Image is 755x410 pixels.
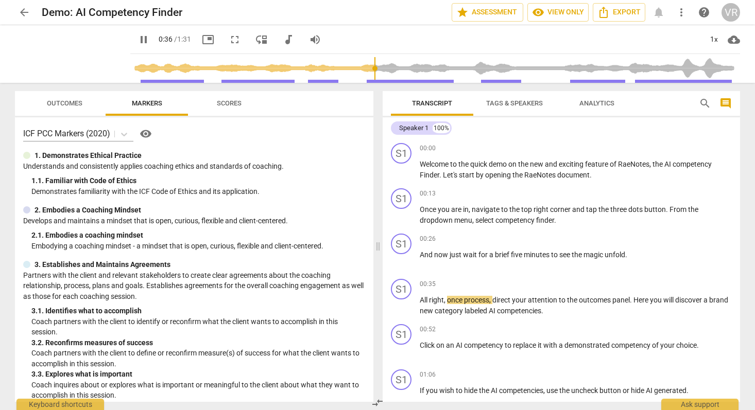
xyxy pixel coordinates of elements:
[534,205,550,213] span: right
[174,35,191,43] span: / 1:31
[465,307,489,315] span: labeled
[35,205,141,216] p: 2. Embodies a Coaching Mindset
[229,33,241,46] span: fullscreen
[454,216,472,224] span: menu
[612,296,630,304] span: panel
[649,160,653,168] span: ,
[479,386,491,395] span: the
[528,296,559,304] span: attention
[586,205,598,213] span: tap
[31,316,365,337] p: Coach partners with the client to identify or reconfirm what the client wants to accomplish in th...
[593,3,645,22] button: Export
[140,128,152,140] span: visibility
[486,99,543,107] span: Tags & Speakers
[23,216,365,226] p: Develops and maintains a mindset that is open, curious, flexible and client-centered.
[497,307,541,315] span: competencies
[23,128,110,139] p: ICF PCC Markers (2020)
[439,386,456,395] span: wish
[512,296,528,304] span: your
[697,95,713,112] button: Search
[420,189,436,198] span: 00:13
[722,3,740,22] div: VR
[469,205,472,213] span: ,
[159,35,173,43] span: 0:36
[282,33,295,46] span: audiotrack
[579,296,612,304] span: outcomes
[571,386,599,395] span: uncheck
[495,216,536,224] span: competency
[545,160,559,168] span: and
[35,150,142,161] p: 1. Demonstrates Ethical Practice
[631,386,646,395] span: hide
[132,99,162,107] span: Markers
[420,205,438,213] span: Once
[630,296,633,304] span: .
[650,296,663,304] span: you
[625,251,627,259] span: .
[687,386,689,395] span: .
[464,296,489,304] span: process
[456,6,469,19] span: star
[420,216,454,224] span: dropdown
[675,296,703,304] span: discover
[464,386,479,395] span: hide
[463,251,478,259] span: wait
[391,369,411,390] div: Change speaker
[505,341,513,349] span: to
[399,123,428,133] div: Speaker 1
[676,341,697,349] span: choice
[524,171,557,179] span: RaeNotes
[420,325,436,334] span: 00:52
[138,33,150,46] span: pause
[420,235,436,243] span: 00:26
[450,160,458,168] span: to
[541,307,543,315] span: .
[199,30,217,49] button: Picture in picture
[489,296,492,304] span: ,
[489,160,508,168] span: demo
[450,251,463,259] span: just
[391,324,411,345] div: Change speaker
[675,6,688,19] span: more_vert
[564,341,611,349] span: demonstrated
[31,306,365,316] div: 3. 1. Identifies what to accomplish
[554,216,556,224] span: .
[439,171,443,179] span: .
[436,341,446,349] span: on
[530,160,545,168] span: new
[255,33,268,46] span: move_down
[463,205,469,213] span: in
[704,31,724,48] div: 1x
[452,3,523,22] button: Assessment
[456,341,464,349] span: AI
[508,160,518,168] span: on
[546,386,559,395] span: use
[628,205,644,213] span: dots
[661,399,739,410] div: Ask support
[202,33,214,46] span: picture_in_picture
[559,251,572,259] span: see
[605,251,625,259] span: unfold
[420,307,435,315] span: new
[695,3,713,22] a: Help
[446,341,456,349] span: an
[464,341,505,349] span: competency
[23,161,365,172] p: Understands and consistently applies coaching ethics and standards of coaching.
[536,216,554,224] span: finder
[31,380,365,401] p: Coach inquires about or explores what is important or meaningful to the client about what they wa...
[475,216,495,224] span: select
[618,160,649,168] span: RaeNotes
[513,341,538,349] span: replace
[443,171,459,179] span: Let's
[670,205,688,213] span: From
[688,205,698,213] span: the
[420,251,434,259] span: And
[470,160,489,168] span: quick
[420,296,429,304] span: All
[31,337,365,348] div: 3. 2. Reconfirms measures of success
[391,188,411,209] div: Change speaker
[610,160,618,168] span: of
[133,126,154,142] a: Help
[217,99,242,107] span: Scores
[524,251,551,259] span: minutes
